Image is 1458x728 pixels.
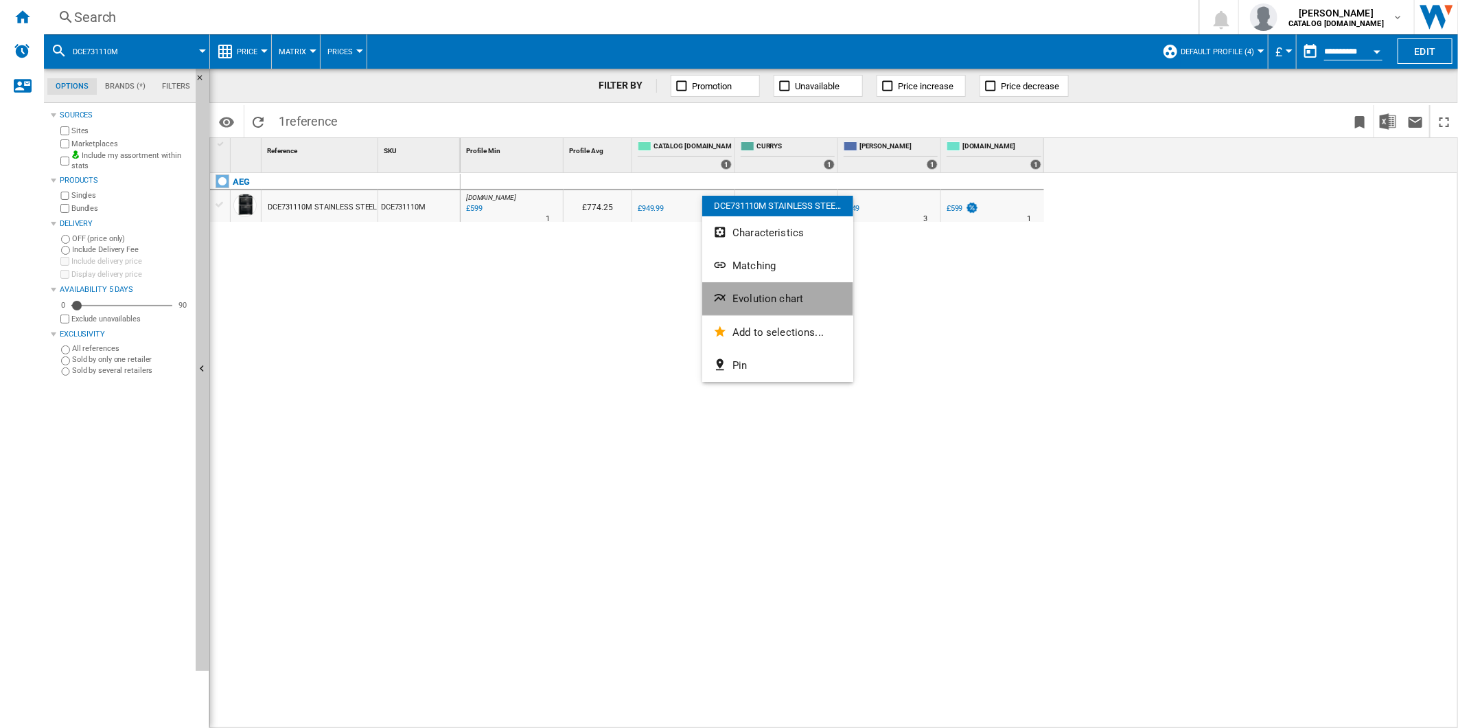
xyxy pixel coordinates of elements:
button: Characteristics [702,216,853,249]
button: Evolution chart [702,282,853,315]
span: Add to selections... [732,326,824,339]
span: Pin [732,359,747,372]
span: Evolution chart [732,293,803,305]
span: Characteristics [732,227,804,239]
button: Pin... [702,349,853,382]
button: Add to selections... [702,316,853,349]
div: DCE731110M STAINLESS STEE... [702,196,853,216]
span: Matching [732,260,776,272]
button: Matching [702,249,853,282]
